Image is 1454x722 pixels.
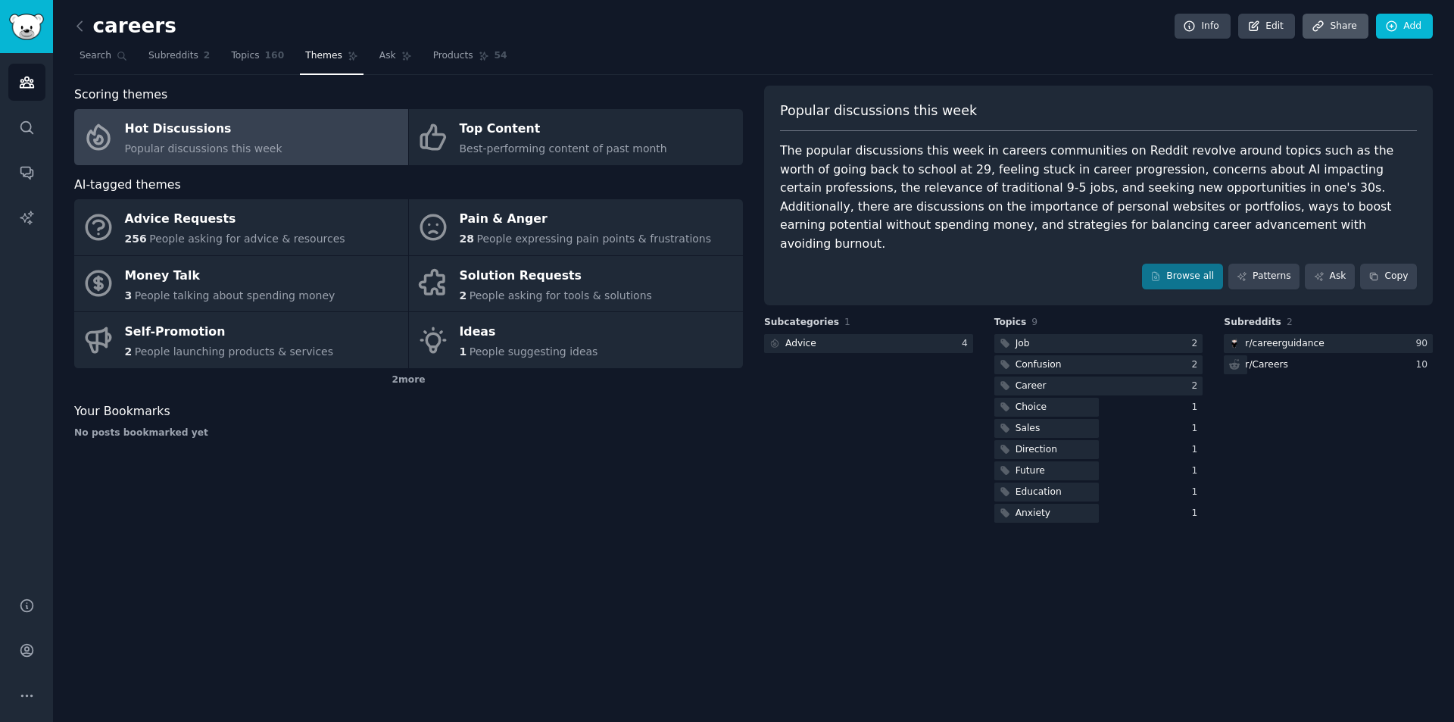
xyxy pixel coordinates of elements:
[74,199,408,255] a: Advice Requests256People asking for advice & resources
[409,199,743,255] a: Pain & Anger28People expressing pain points & frustrations
[844,317,850,327] span: 1
[1016,358,1062,372] div: Confusion
[125,142,282,155] span: Popular discussions this week
[1192,380,1203,393] div: 2
[1192,507,1203,520] div: 1
[994,483,1203,502] a: Education1
[125,345,133,358] span: 2
[1192,422,1203,436] div: 1
[125,208,345,232] div: Advice Requests
[994,398,1203,417] a: Choice1
[470,345,598,358] span: People suggesting ideas
[409,256,743,312] a: Solution Requests2People asking for tools & solutions
[764,334,973,353] a: Advice4
[780,102,977,120] span: Popular discussions this week
[1245,358,1288,372] div: r/ Careers
[265,49,285,63] span: 160
[1192,464,1203,478] div: 1
[460,345,467,358] span: 1
[231,49,259,63] span: Topics
[1192,401,1203,414] div: 1
[780,142,1417,253] div: The popular discussions this week in careers communities on Reddit revolve around topics such as ...
[1016,337,1030,351] div: Job
[994,377,1203,395] a: Career2
[1016,401,1047,414] div: Choice
[125,233,147,245] span: 256
[433,49,473,63] span: Products
[994,419,1203,438] a: Sales1
[125,117,282,142] div: Hot Discussions
[460,264,652,288] div: Solution Requests
[962,337,973,351] div: 4
[460,117,667,142] div: Top Content
[460,233,474,245] span: 28
[135,289,335,302] span: People talking about spending money
[1360,264,1417,289] button: Copy
[460,142,667,155] span: Best-performing content of past month
[785,337,816,351] div: Advice
[460,289,467,302] span: 2
[1031,317,1037,327] span: 9
[74,427,743,440] div: No posts bookmarked yet
[1224,355,1433,374] a: r/Careers10
[1287,317,1293,327] span: 2
[74,312,408,368] a: Self-Promotion2People launching products & services
[9,14,44,40] img: GummySearch logo
[1415,337,1433,351] div: 90
[1142,264,1223,289] a: Browse all
[374,44,417,75] a: Ask
[125,264,335,288] div: Money Talk
[1224,334,1433,353] a: careerguidancer/careerguidance90
[994,355,1203,374] a: Confusion2
[74,402,170,421] span: Your Bookmarks
[994,461,1203,480] a: Future1
[135,345,333,358] span: People launching products & services
[143,44,215,75] a: Subreddits2
[204,49,211,63] span: 2
[994,334,1203,353] a: Job2
[125,289,133,302] span: 3
[470,289,652,302] span: People asking for tools & solutions
[226,44,289,75] a: Topics160
[149,233,345,245] span: People asking for advice & resources
[1245,337,1324,351] div: r/ careerguidance
[74,368,743,392] div: 2 more
[409,312,743,368] a: Ideas1People suggesting ideas
[1016,422,1041,436] div: Sales
[1192,486,1203,499] div: 1
[74,14,176,39] h2: careers
[1229,338,1240,348] img: careerguidance
[300,44,363,75] a: Themes
[1192,358,1203,372] div: 2
[74,44,133,75] a: Search
[74,86,167,105] span: Scoring themes
[994,316,1027,330] span: Topics
[1016,380,1047,393] div: Career
[1175,14,1231,39] a: Info
[125,320,334,345] div: Self-Promotion
[74,109,408,165] a: Hot DiscussionsPopular discussions this week
[1016,507,1050,520] div: Anxiety
[80,49,111,63] span: Search
[428,44,513,75] a: Products54
[305,49,342,63] span: Themes
[74,256,408,312] a: Money Talk3People talking about spending money
[460,320,598,345] div: Ideas
[1303,14,1368,39] a: Share
[1016,486,1062,499] div: Education
[1228,264,1300,289] a: Patterns
[495,49,507,63] span: 54
[476,233,711,245] span: People expressing pain points & frustrations
[74,176,181,195] span: AI-tagged themes
[1415,358,1433,372] div: 10
[1192,337,1203,351] div: 2
[148,49,198,63] span: Subreddits
[994,440,1203,459] a: Direction1
[994,504,1203,523] a: Anxiety1
[409,109,743,165] a: Top ContentBest-performing content of past month
[1016,443,1057,457] div: Direction
[379,49,396,63] span: Ask
[1192,443,1203,457] div: 1
[764,316,839,330] span: Subcategories
[1376,14,1433,39] a: Add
